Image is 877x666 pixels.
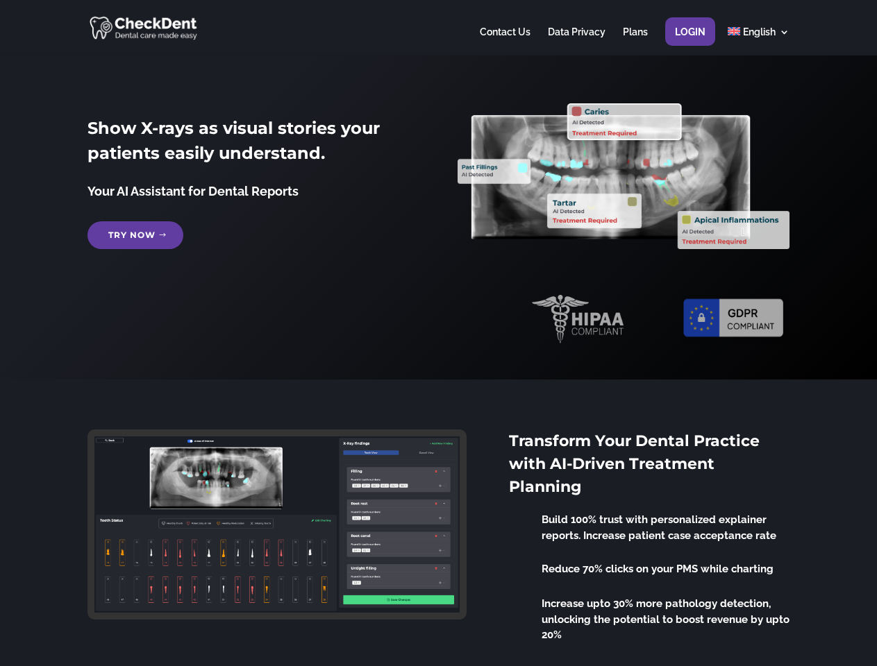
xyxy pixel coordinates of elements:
a: English [728,27,790,54]
a: Try Now [87,221,183,249]
span: Increase upto 30% more pathology detection, unlocking the potential to boost revenue by upto 20% [542,597,790,641]
a: Login [675,27,705,54]
span: Transform Your Dental Practice with AI-Driven Treatment Planning [509,432,760,496]
span: English [743,26,776,37]
a: Plans [623,27,648,54]
h2: Show X-rays as visual stories your patients easily understand. [87,116,419,173]
span: Your AI Assistant for Dental Reports [87,184,299,198]
span: Reduce 70% clicks on your PMS while charting [542,563,774,575]
img: X_Ray_annotated [458,103,789,249]
span: Build 100% trust with personalized explainer reports. Increase patient case acceptance rate [542,513,776,542]
a: Data Privacy [548,27,605,54]
img: CheckDent AI [90,14,199,41]
a: Contact Us [480,27,531,54]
